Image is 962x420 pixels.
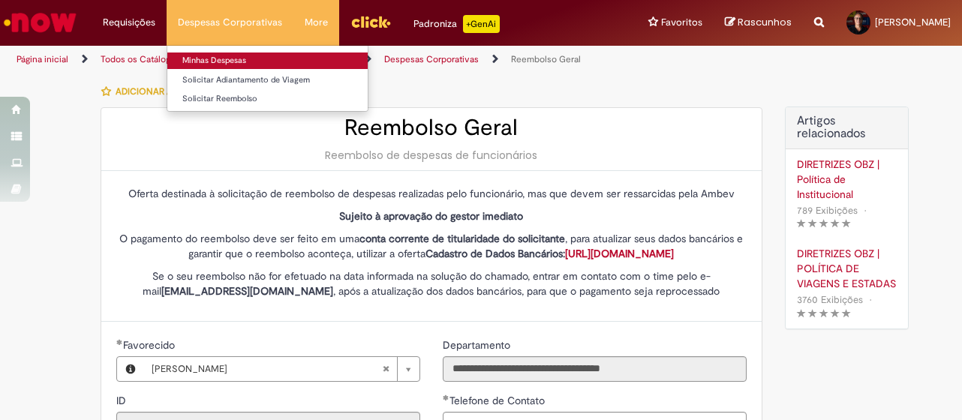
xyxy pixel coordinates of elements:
[101,53,180,65] a: Todos os Catálogos
[413,15,500,33] div: Padroniza
[167,91,368,107] a: Solicitar Reembolso
[117,357,144,381] button: Favorecido, Visualizar este registro Alessandro Siqueira da Fonseca
[339,209,523,223] strong: Sujeito à aprovação do gestor imediato
[449,394,548,407] span: Telefone de Contato
[725,16,792,30] a: Rascunhos
[116,115,747,140] h2: Reembolso Geral
[116,394,129,407] span: Somente leitura - ID
[305,15,328,30] span: More
[797,246,897,291] a: DIRETRIZES OBZ | POLÍTICA DE VIAGENS E ESTADAS
[797,115,897,141] h3: Artigos relacionados
[167,52,368,69] a: Minhas Despesas
[350,10,391,33] img: click_logo_yellow_360x200.png
[17,53,68,65] a: Página inicial
[425,247,674,260] strong: Cadastro de Dados Bancários:
[116,186,747,201] p: Oferta destinada à solicitação de reembolso de despesas realizadas pelo funcionário, mas que deve...
[511,53,581,65] a: Reembolso Geral
[144,357,419,381] a: [PERSON_NAME]Limpar campo Favorecido
[866,289,875,310] span: •
[101,76,232,107] button: Adicionar a Favoritos
[161,284,333,298] strong: [EMAIL_ADDRESS][DOMAIN_NAME]
[443,337,513,352] label: Somente leitura - Departamento
[861,200,870,220] span: •
[116,268,747,298] p: Se o seu reembolso não for efetuado na data informada na solução do chamado, entrar em contato co...
[875,16,951,28] span: [PERSON_NAME]
[443,394,449,400] span: Obrigatório Preenchido
[797,157,897,202] a: DIRETRIZES OBZ | Política de Institucional
[116,339,123,345] span: Obrigatório Preenchido
[103,15,155,30] span: Requisições
[167,72,368,88] a: Solicitar Adiantamento de Viagem
[116,231,747,261] p: O pagamento do reembolso deve ser feito em uma , para atualizar seus dados bancários e garantir q...
[152,357,382,381] span: [PERSON_NAME]
[359,232,565,245] strong: conta corrente de titularidade do solicitante
[116,393,129,408] label: Somente leitura - ID
[116,148,747,163] div: Reembolso de despesas de funcionários
[797,293,863,306] span: 3760 Exibições
[738,15,792,29] span: Rascunhos
[443,338,513,352] span: Somente leitura - Departamento
[2,7,79,37] img: ServiceNow
[116,85,224,97] span: Adicionar a Favoritos
[123,338,178,352] span: Necessários - Favorecido
[178,15,282,30] span: Despesas Corporativas
[797,204,858,217] span: 789 Exibições
[167,45,368,112] ul: Despesas Corporativas
[443,356,747,382] input: Departamento
[565,247,674,260] a: [URL][DOMAIN_NAME]
[463,15,500,33] p: +GenAi
[661,15,702,30] span: Favoritos
[374,357,397,381] abbr: Limpar campo Favorecido
[384,53,479,65] a: Despesas Corporativas
[11,46,630,73] ul: Trilhas de página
